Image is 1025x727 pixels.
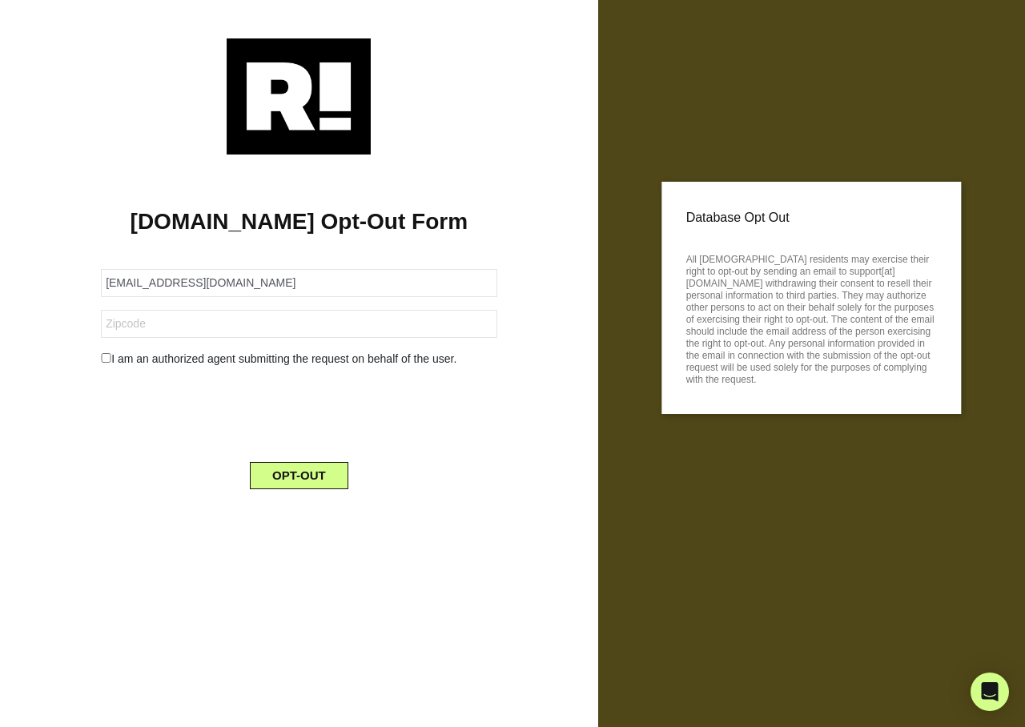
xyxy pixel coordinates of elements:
[971,673,1009,711] div: Open Intercom Messenger
[89,351,508,368] div: I am an authorized agent submitting the request on behalf of the user.
[686,206,937,230] p: Database Opt Out
[686,249,937,386] p: All [DEMOGRAPHIC_DATA] residents may exercise their right to opt-out by sending an email to suppo...
[24,208,574,235] h1: [DOMAIN_NAME] Opt-Out Form
[101,269,496,297] input: Email Address
[101,310,496,338] input: Zipcode
[227,38,371,155] img: Retention.com
[250,462,348,489] button: OPT-OUT
[177,380,420,443] iframe: reCAPTCHA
